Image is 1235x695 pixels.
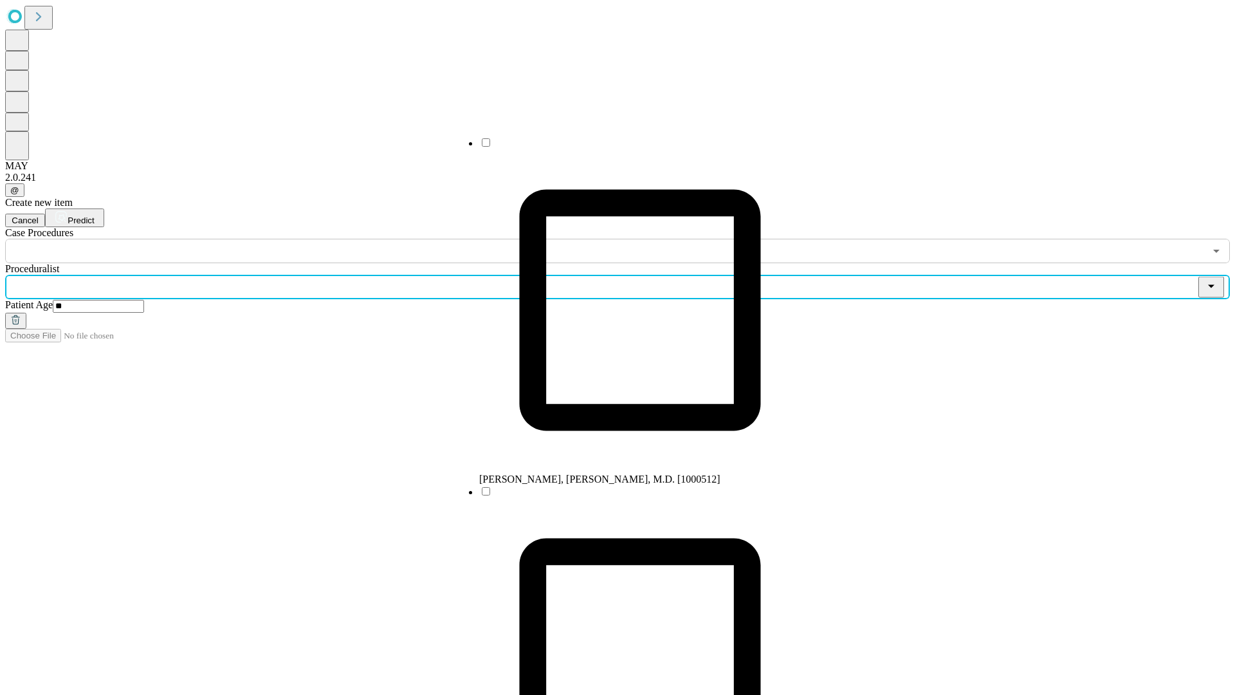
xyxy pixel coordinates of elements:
[5,227,73,238] span: Scheduled Procedure
[5,263,59,274] span: Proceduralist
[5,172,1230,183] div: 2.0.241
[10,185,19,195] span: @
[5,197,73,208] span: Create new item
[12,216,39,225] span: Cancel
[45,208,104,227] button: Predict
[5,214,45,227] button: Cancel
[479,474,720,485] span: [PERSON_NAME], [PERSON_NAME], M.D. [1000512]
[5,160,1230,172] div: MAY
[1198,277,1224,298] button: Close
[5,183,24,197] button: @
[5,299,53,310] span: Patient Age
[1207,242,1225,260] button: Open
[68,216,94,225] span: Predict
